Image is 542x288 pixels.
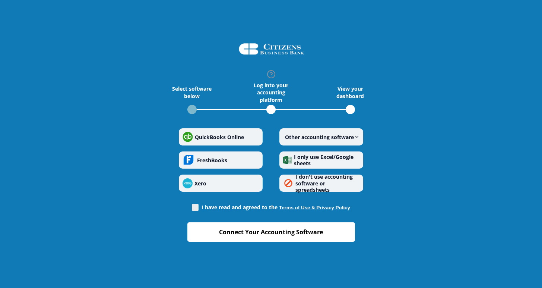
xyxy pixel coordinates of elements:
span: I only use Excel/Google sheets [294,153,354,167]
button: open step 3 [346,105,355,114]
button: view accounting link security info [267,70,276,80]
img: none [283,178,294,188]
span: QuickBooks Online [195,134,244,141]
svg: view accounting link security info [267,70,276,79]
span: I don't use accounting software or spreadsheets [295,173,353,193]
button: Connect Your Accounting Software [187,222,355,242]
img: quickbooks-online [183,132,193,142]
img: logo [234,37,308,60]
span: I have read and agreed to the [202,204,350,211]
img: xero [183,178,193,188]
img: freshbooks [183,153,195,168]
button: open step 1 [187,105,197,114]
ol: Steps Indicator [178,105,364,117]
button: I have read and agreed to the [279,205,350,210]
span: Xero [194,180,206,187]
div: View your dashboard [324,85,376,100]
div: Log into your accounting platform [245,85,297,100]
img: excel [283,156,292,164]
span: FreshBooks [197,157,227,164]
button: open step 2 [266,105,276,114]
span: Other accounting software [285,134,354,141]
div: Select software below [166,85,218,100]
